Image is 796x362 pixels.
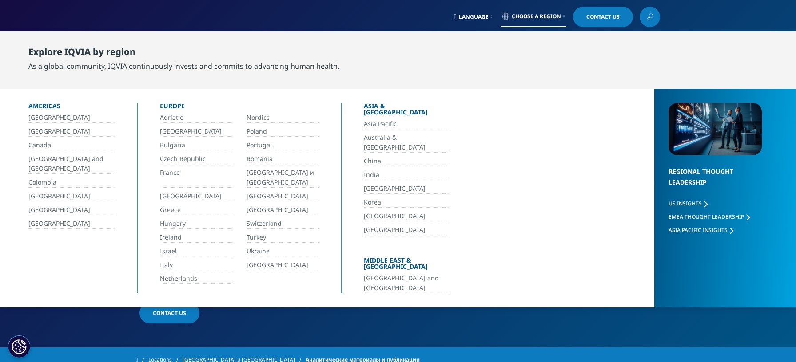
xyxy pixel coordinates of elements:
[160,168,232,188] a: France
[364,273,449,293] a: [GEOGRAPHIC_DATA] and [GEOGRAPHIC_DATA]
[28,191,115,201] a: [GEOGRAPHIC_DATA]
[160,260,232,270] a: Italy
[247,232,319,243] a: Turkey
[28,103,115,113] div: Americas
[573,7,633,27] a: Contact Us
[247,246,319,256] a: Ukraine
[28,47,339,61] div: Explore IQVIA by region
[160,219,232,229] a: Hungary
[247,260,319,270] a: [GEOGRAPHIC_DATA]
[669,103,762,155] img: 2093_analyzing-data-using-big-screen-display-and-laptop.png
[28,154,115,174] a: [GEOGRAPHIC_DATA] and [GEOGRAPHIC_DATA]
[364,184,449,194] a: [GEOGRAPHIC_DATA]
[160,140,232,150] a: Bulgaria
[364,170,449,180] a: India
[669,166,762,199] div: Regional Thought Leadership
[364,103,449,119] div: Asia & [GEOGRAPHIC_DATA]
[364,225,449,235] a: [GEOGRAPHIC_DATA]
[364,197,449,208] a: Korea
[28,113,115,123] a: [GEOGRAPHIC_DATA]
[160,103,319,113] div: Europe
[364,211,449,221] a: [GEOGRAPHIC_DATA]
[247,154,319,164] a: Romania
[28,219,115,229] a: [GEOGRAPHIC_DATA]
[139,303,199,323] a: Contact Us
[153,309,186,317] span: Contact Us
[247,191,319,201] a: [GEOGRAPHIC_DATA]
[669,213,744,220] span: EMEA Thought Leadership
[160,205,232,215] a: Greece
[247,219,319,229] a: Switzerland
[247,126,319,137] a: Poland
[160,154,232,164] a: Czech Republic
[28,140,115,150] a: Canada
[669,200,708,207] a: US Insights
[28,61,339,71] div: As a global community, IQVIA continuously invests and commits to advancing human health.
[8,335,30,358] button: Cookies Settings
[669,226,728,234] span: Asia Pacific Insights
[247,113,319,123] a: Nordics
[364,133,449,153] a: Australia & [GEOGRAPHIC_DATA]
[247,140,319,150] a: Portugal
[459,13,489,20] span: Language
[669,213,750,220] a: EMEA Thought Leadership
[247,205,319,215] a: [GEOGRAPHIC_DATA]
[28,177,115,188] a: Colombia
[160,191,232,201] a: [GEOGRAPHIC_DATA]
[28,126,115,137] a: [GEOGRAPHIC_DATA]
[669,200,702,207] span: US Insights
[28,205,115,215] a: [GEOGRAPHIC_DATA]
[160,232,232,243] a: Ireland
[512,13,561,20] span: Choose a Region
[669,226,733,234] a: Asia Pacific Insights
[160,246,232,256] a: Israel
[364,156,449,166] a: China
[364,119,449,129] a: Asia Pacific
[160,126,232,137] a: [GEOGRAPHIC_DATA]
[211,31,660,73] nav: Primary
[247,168,319,188] a: [GEOGRAPHIC_DATA] и [GEOGRAPHIC_DATA]
[160,274,232,284] a: Netherlands
[586,14,620,20] span: Contact Us
[364,257,449,273] div: Middle East & [GEOGRAPHIC_DATA]
[160,113,232,123] a: Adriatic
